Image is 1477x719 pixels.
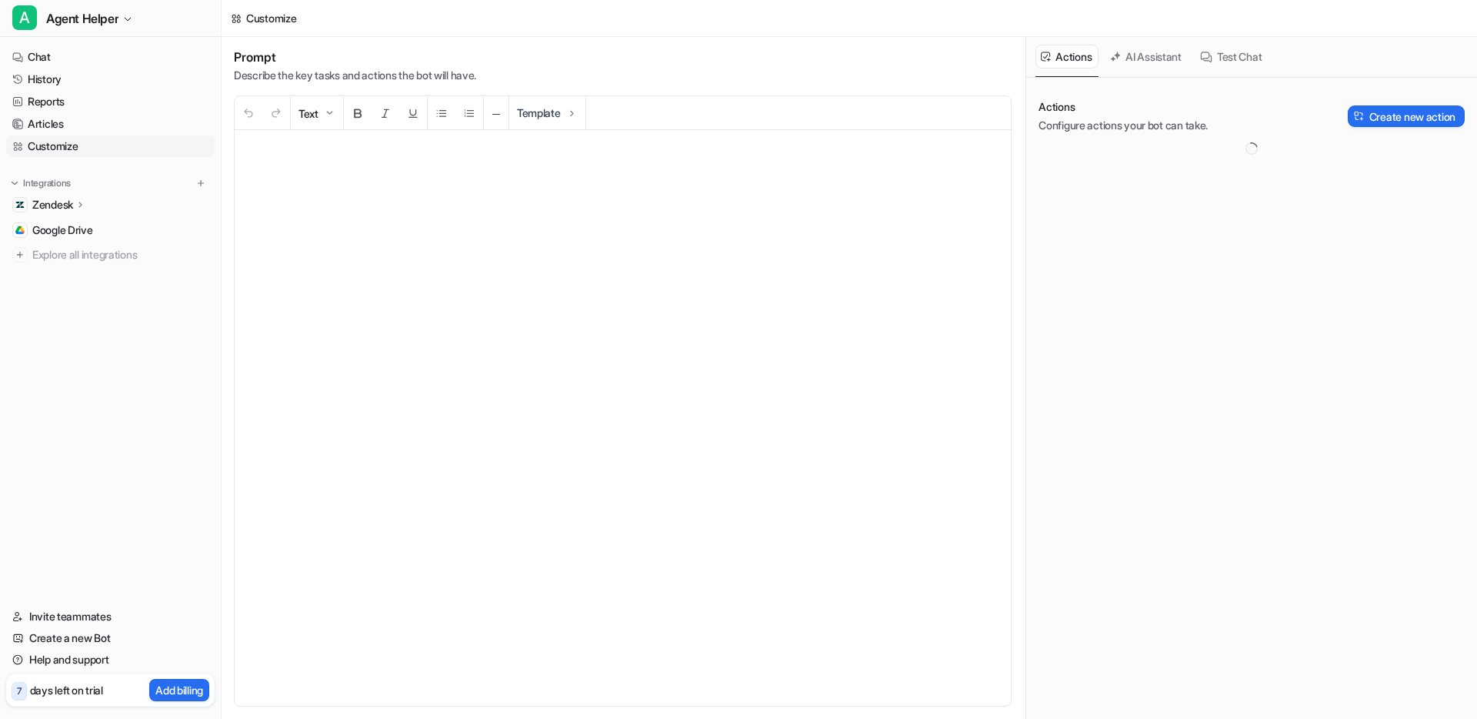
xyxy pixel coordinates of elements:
span: Google Drive [32,222,93,238]
a: Customize [6,135,215,157]
a: History [6,69,215,90]
button: Italic [372,97,399,130]
p: Configure actions your bot can take. [1039,118,1208,133]
button: Actions [1035,45,1099,69]
p: Zendesk [32,197,73,212]
a: Chat [6,46,215,68]
a: Reports [6,91,215,112]
img: Dropdown Down Arrow [323,107,335,119]
img: expand menu [9,178,20,189]
button: Redo [262,97,290,130]
a: Articles [6,113,215,135]
button: Ordered List [455,97,483,130]
img: Google Drive [15,226,25,235]
a: Help and support [6,649,215,671]
button: Create new action [1348,105,1465,127]
button: Integrations [6,176,75,191]
img: Unordered List [435,107,448,119]
img: menu_add.svg [195,178,206,189]
button: Test Chat [1195,45,1269,69]
button: ─ [484,97,508,130]
img: Redo [270,107,282,119]
img: Bold [352,107,364,119]
a: Create a new Bot [6,627,215,649]
img: Undo [242,107,255,119]
button: Template [509,96,585,129]
div: Customize [246,10,296,26]
button: Add billing [149,679,209,701]
p: Actions [1039,99,1208,115]
a: Explore all integrations [6,244,215,266]
button: Text [291,97,343,130]
img: Template [565,107,578,119]
button: AI Assistant [1105,45,1189,69]
p: 7 [17,684,22,698]
img: explore all integrations [12,247,28,263]
button: Unordered List [428,97,455,130]
img: Zendesk [15,200,25,209]
p: Add billing [155,682,203,698]
p: Describe the key tasks and actions the bot will have. [234,68,476,83]
h1: Prompt [234,49,476,65]
img: Underline [407,107,419,119]
img: Italic [379,107,392,119]
img: Create action [1354,111,1365,122]
button: Underline [399,97,427,130]
button: Undo [235,97,262,130]
p: days left on trial [30,682,103,698]
img: Ordered List [463,107,475,119]
p: Integrations [23,177,71,189]
a: Google DriveGoogle Drive [6,219,215,241]
span: A [12,5,37,30]
button: Bold [344,97,372,130]
span: Agent Helper [46,8,118,29]
a: Invite teammates [6,606,215,627]
span: Explore all integrations [32,242,208,267]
